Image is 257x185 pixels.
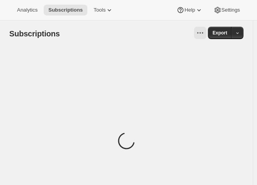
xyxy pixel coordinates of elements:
[44,5,87,15] button: Subscriptions
[184,7,195,13] span: Help
[213,30,227,36] span: Export
[89,5,118,15] button: Tools
[17,7,37,13] span: Analytics
[172,5,207,15] button: Help
[48,7,83,13] span: Subscriptions
[9,29,60,38] span: Subscriptions
[194,27,206,39] button: View actions for Subscriptions
[209,5,245,15] button: Settings
[221,7,240,13] span: Settings
[94,7,106,13] span: Tools
[208,27,232,39] button: Export
[12,5,42,15] button: Analytics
